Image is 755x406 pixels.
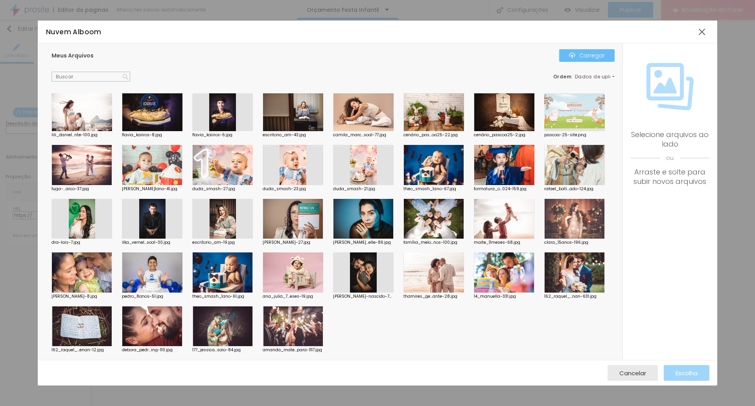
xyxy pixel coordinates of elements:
font: flavia_kaiiros-8.jpg [122,132,162,138]
font: cenário_pas...oa25-22.jpg [403,132,458,138]
input: Buscar [52,72,130,82]
font: theo_smash_1ano-61.jpg [192,293,244,299]
font: ilka_vernel...soal-30.jpg [122,239,170,245]
font: duda_smash-21.jpg [333,186,375,192]
font: thamires_ge...ante-28.jpg [403,293,457,299]
font: maite_11meses-68.jpg [474,239,520,245]
font: Dados de upload [575,73,621,80]
font: Arraste e solte para subir novos arquivos [633,167,706,186]
font: 177_jessica...saio-84.jpg [192,347,241,353]
font: Meus Arquivos [52,52,94,59]
font: flavia_kaiiros-6.jpg [192,132,232,138]
font: escritorio_am-19.jpg [192,239,235,245]
font: Escolha [676,369,698,377]
font: camila_marc...soal-77.jpg [333,132,386,138]
button: Cancelar [608,365,658,381]
font: Cancelar [619,369,646,377]
font: Ordem [553,73,572,80]
font: pedro_8anos-51.jpg [122,293,163,299]
font: duda_smash-27.jpg [192,186,235,192]
font: Selecione arquivos ao lado [631,130,709,149]
font: cenário_pascoa25-2.jpg [474,132,525,138]
button: Escolha [664,365,709,381]
img: Ícone [646,63,694,110]
font: amanda_mate...para-1117.jpg [263,347,322,353]
font: ou [666,154,674,162]
font: [PERSON_NAME]1ano-41.jpg [122,186,177,192]
font: rafael_bati...ado-124.jpg [544,186,593,192]
font: debora_pedr...ing-110.jpg [122,347,173,353]
font: fuga-...arco-37.jpg [52,186,89,192]
font: pascoa-25-site.png [544,132,586,138]
button: ÍconeCarregar [559,49,615,62]
img: Ícone [569,52,575,59]
font: [PERSON_NAME]-8.jpg [52,293,97,299]
font: lili_daniel...nte-100.jpg [52,132,98,138]
img: Ícone [123,74,128,80]
font: 162_raquel_...nan-631.jpg [544,293,597,299]
font: 162_raquel_...enan-12.jpg [52,347,104,353]
font: [PERSON_NAME]-27.jpg [263,239,310,245]
font: 14_manuella-331.jpg [474,293,516,299]
font: : [571,73,573,80]
font: clara_15anos-196.jpg [544,239,588,245]
font: [PERSON_NAME]...elle-86.jpg [333,239,391,245]
font: formatura_o...024-159.jpg [474,186,527,192]
font: duda_smash-23.jpg [263,186,306,192]
font: dra-lais-7.jpg [52,239,80,245]
font: escritorio_am-43.jpg [263,132,306,138]
font: [PERSON_NAME]-nascido-70.jpg [333,293,400,299]
font: ana_julia_7...eses-19.jpg [263,293,313,299]
font: família_melo...nos-100.jpg [403,239,457,245]
font: theo_smash_1ano-67.jpg [403,186,456,192]
font: Carregar [579,52,605,59]
font: Nuvem Alboom [46,27,101,37]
